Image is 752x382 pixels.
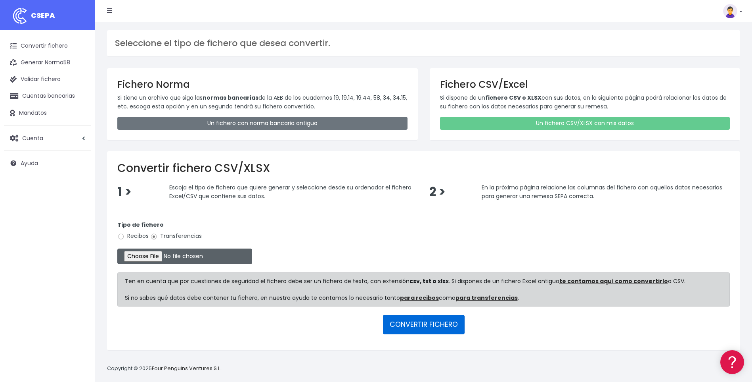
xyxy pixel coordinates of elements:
span: Ayuda [21,159,38,167]
p: Si dispone de un con sus datos, en la siguiente página podrá relacionar los datos de su fichero c... [440,93,730,111]
h3: Fichero CSV/Excel [440,79,730,90]
a: Un fichero CSV/XLSX con mis datos [440,117,730,130]
label: Recibos [117,232,149,240]
img: logo [10,6,30,26]
a: Mandatos [4,105,91,122]
span: Cuenta [22,134,43,142]
strong: Tipo de fichero [117,221,164,229]
a: Validar fichero [4,71,91,88]
a: Generar Norma58 [4,54,91,71]
strong: normas bancarias [203,94,258,102]
label: Transferencias [150,232,202,240]
a: para transferencias [455,294,518,302]
strong: fichero CSV o XLSX [485,94,542,102]
p: Copyright © 2025 . [107,365,222,373]
a: Convertir fichero [4,38,91,54]
span: Escoja el tipo de fichero que quiere generar y seleccione desde su ordenador el fichero Excel/CSV... [169,183,411,200]
span: En la próxima página relacione las columnas del fichero con aquellos datos necesarios para genera... [482,183,722,200]
img: profile [723,4,737,18]
a: Un fichero con norma bancaria antiguo [117,117,408,130]
button: CONVERTIR FICHERO [383,315,465,334]
span: 1 > [117,183,132,201]
a: Four Penguins Ventures S.L. [152,365,221,372]
h2: Convertir fichero CSV/XLSX [117,162,730,175]
h3: Seleccione el tipo de fichero que desea convertir. [115,38,732,48]
div: Ten en cuenta que por cuestiones de seguridad el fichero debe ser un fichero de texto, con extens... [117,272,730,307]
a: te contamos aquí como convertirlo [559,277,668,285]
strong: csv, txt o xlsx [409,277,449,285]
a: Cuentas bancarias [4,88,91,104]
span: 2 > [429,183,446,201]
a: Cuenta [4,130,91,147]
h3: Fichero Norma [117,79,408,90]
a: Ayuda [4,155,91,172]
span: CSEPA [31,10,55,20]
p: Si tiene un archivo que siga las de la AEB de los cuadernos 19, 19.14, 19.44, 58, 34, 34.15, etc.... [117,93,408,111]
a: para recibos [400,294,439,302]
